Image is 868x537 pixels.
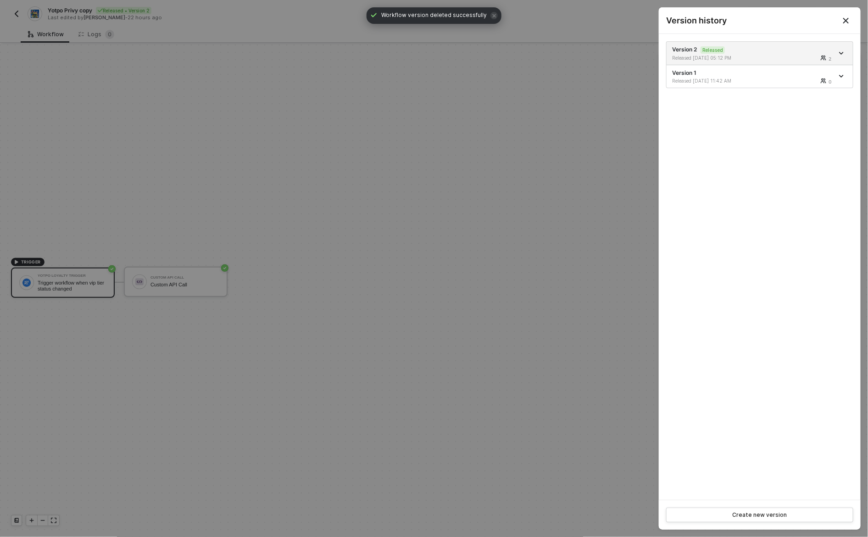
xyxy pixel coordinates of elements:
button: Create new version [666,508,853,522]
sup: Released [701,46,725,54]
span: icon-users [821,78,827,84]
span: Workflow version deleted successfully [381,11,487,20]
div: Create new version [733,511,787,519]
span: icon-close [490,12,498,19]
span: icon-arrow-down [839,74,846,78]
div: Released [DATE] 05:12 PM [672,55,754,61]
div: Version 1 [672,69,834,84]
div: Version history [666,15,853,26]
div: Version 2 [672,45,834,61]
span: icon-check [370,11,378,19]
div: 2 [829,55,832,62]
div: 0 [829,78,832,85]
span: icon-users [821,55,827,61]
div: Released [DATE] 11:42 AM [672,78,754,84]
span: icon-arrow-down [839,51,846,56]
button: Close [831,7,861,34]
